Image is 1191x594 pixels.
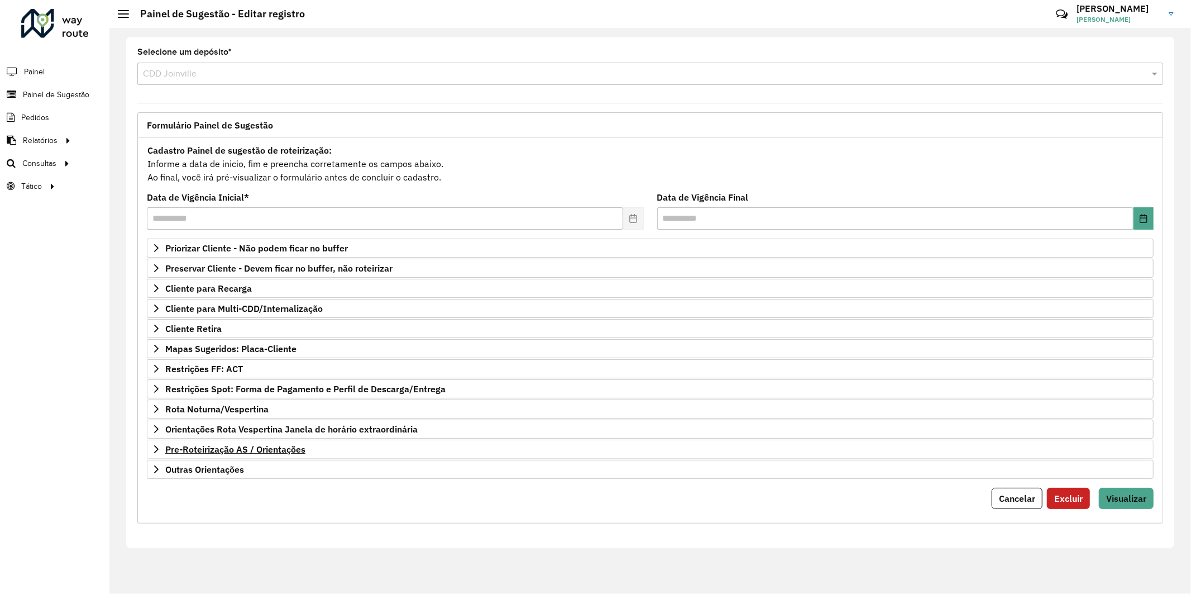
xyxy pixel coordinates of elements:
[165,364,243,373] span: Restrições FF: ACT
[1047,488,1090,509] button: Excluir
[129,8,305,20] h2: Painel de Sugestão - Editar registro
[147,121,273,130] span: Formulário Painel de Sugestão
[165,304,323,313] span: Cliente para Multi-CDD/Internalização
[1133,207,1154,230] button: Choose Date
[165,324,222,333] span: Cliente Retira
[24,66,45,78] span: Painel
[147,191,249,204] label: Data de Vigência Inicial
[147,460,1154,479] a: Outras Orientações
[165,405,269,414] span: Rota Noturna/Vespertina
[1099,488,1154,509] button: Visualizar
[21,112,49,123] span: Pedidos
[147,400,1154,419] a: Rota Noturna/Vespertina
[147,420,1154,439] a: Orientações Rota Vespertina Janela de horário extraordinária
[165,244,348,253] span: Priorizar Cliente - Não podem ficar no buffer
[147,379,1154,398] a: Restrições Spot: Forma de Pagamento e Perfil de Descarga/Entrega
[147,440,1154,459] a: Pre-Roteirização AS / Orientações
[147,319,1154,338] a: Cliente Retira
[147,143,1154,184] div: Informe a data de inicio, fim e preencha corretamente os campos abaixo. Ao final, você irá pré-vi...
[147,339,1154,358] a: Mapas Sugeridos: Placa-Cliente
[165,465,244,474] span: Outras Orientações
[165,264,393,273] span: Preservar Cliente - Devem ficar no buffer, não roteirizar
[1077,15,1160,25] span: [PERSON_NAME]
[165,384,446,393] span: Restrições Spot: Forma de Pagamento e Perfil de Descarga/Entrega
[1106,493,1146,504] span: Visualizar
[165,445,305,454] span: Pre-Roteirização AS / Orientações
[165,425,418,434] span: Orientações Rota Vespertina Janela de horário extraordinária
[21,180,42,192] span: Tático
[147,239,1154,258] a: Priorizar Cliente - Não podem ficar no buffer
[147,259,1154,278] a: Preservar Cliente - Devem ficar no buffer, não roteirizar
[999,493,1035,504] span: Cancelar
[147,299,1154,318] a: Cliente para Multi-CDD/Internalização
[147,145,332,156] strong: Cadastro Painel de sugestão de roteirização:
[137,45,232,59] label: Selecione um depósito
[22,158,56,169] span: Consultas
[23,135,58,146] span: Relatórios
[992,488,1042,509] button: Cancelar
[165,344,296,353] span: Mapas Sugeridos: Placa-Cliente
[657,191,749,204] label: Data de Vigência Final
[147,279,1154,298] a: Cliente para Recarga
[1077,3,1160,14] h3: [PERSON_NAME]
[147,359,1154,378] a: Restrições FF: ACT
[1054,493,1083,504] span: Excluir
[23,89,89,101] span: Painel de Sugestão
[1050,2,1074,26] a: Contato Rápido
[165,284,252,293] span: Cliente para Recarga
